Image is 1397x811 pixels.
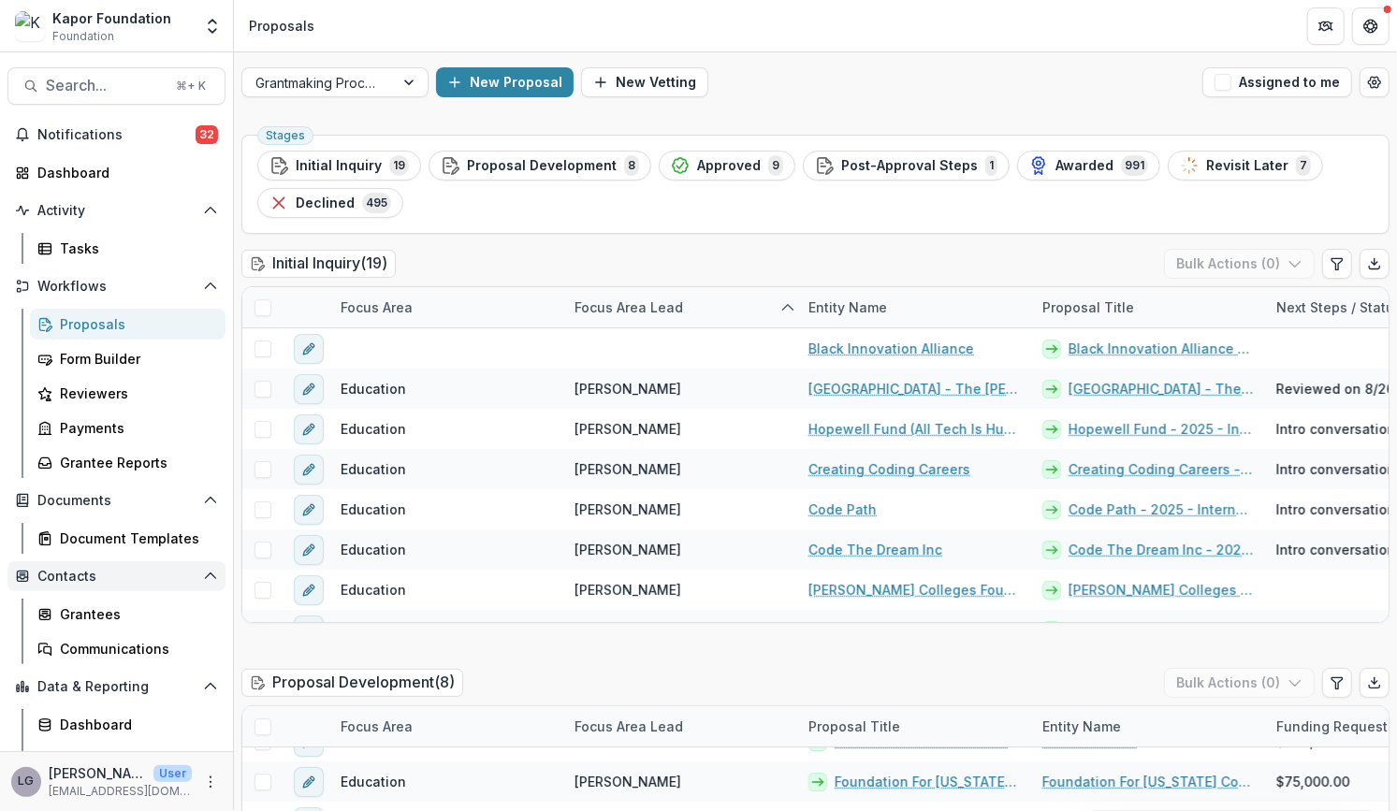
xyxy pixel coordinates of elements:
button: Notifications32 [7,120,226,150]
a: Code The Dream Inc - 2025 - Internal Grant Concept Form [1069,540,1254,559]
a: Tasks [30,233,226,264]
button: edit [294,374,324,404]
div: Focus Area [329,297,424,317]
div: Proposals [249,16,314,36]
div: Dashboard [60,715,211,734]
div: Entity Name [797,287,1031,327]
span: Foundation [52,28,114,45]
span: Workflows [37,279,196,295]
span: Revisit Later [1206,158,1288,174]
div: Entity Name [1031,717,1132,736]
div: Payments [60,418,211,438]
button: edit [294,455,324,485]
button: Open Contacts [7,561,226,591]
span: Search... [46,77,165,94]
a: Form Builder [30,343,226,374]
button: Bulk Actions (0) [1164,668,1315,698]
button: Open Data & Reporting [7,672,226,702]
button: New Proposal [436,67,574,97]
a: Think Common - 2025 - Internal Grant Concept Form [1069,620,1254,640]
div: Document Templates [60,529,211,548]
button: Assigned to me [1202,67,1352,97]
div: Proposals [60,314,211,334]
button: More [199,771,222,793]
a: Reviewers [30,378,226,409]
span: Contacts [37,569,196,585]
div: Lili Gangas [19,775,35,788]
span: [PERSON_NAME] [575,419,681,439]
div: Form Builder [60,349,211,369]
a: Hopewell Fund - 2025 - Internal Grant Concept Form [1069,419,1254,439]
div: Focus Area [329,287,563,327]
span: Education [341,459,406,479]
div: Entity Name [1031,706,1265,746]
a: Document Templates [30,523,226,554]
span: [PERSON_NAME] [575,500,681,519]
button: Partners [1307,7,1345,45]
a: Code The Dream Inc [808,540,942,559]
a: [PERSON_NAME] Colleges Foundation ([PERSON_NAME][GEOGRAPHIC_DATA]) - 2025 - Internal Grant Concep... [1069,580,1254,600]
button: Open Documents [7,485,226,515]
a: Code Path [808,500,877,519]
button: Revisit Later7 [1168,151,1323,181]
h2: Initial Inquiry ( 19 ) [241,250,396,277]
div: Grantee Reports [60,453,211,472]
button: Export table data [1360,668,1390,698]
p: User [153,765,192,782]
a: Proposals [30,309,226,340]
div: Entity Name [797,297,898,317]
div: Proposal Title [1031,287,1265,327]
button: Search... [7,67,226,105]
span: Notifications [37,127,196,143]
button: Post-Approval Steps1 [803,151,1010,181]
button: Open Workflows [7,271,226,301]
a: Communications [30,633,226,664]
button: Edit table settings [1322,249,1352,279]
span: 1 [985,155,997,176]
button: Awarded991 [1017,151,1160,181]
span: [PERSON_NAME] [575,620,681,640]
button: New Vetting [581,67,708,97]
a: Payments [30,413,226,443]
a: Black Innovation Alliance [808,339,974,358]
span: Education [341,540,406,559]
span: Education [341,419,406,439]
button: edit [294,767,324,797]
div: Focus Area Lead [563,287,797,327]
span: [PERSON_NAME] [575,379,681,398]
span: Education [341,379,406,398]
span: [PERSON_NAME] [575,459,681,479]
h2: Proposal Development ( 8 ) [241,669,463,696]
div: Proposal Title [797,706,1031,746]
span: 19 [389,155,409,176]
span: Education [341,500,406,519]
a: Creating Coding Careers - 2025 - Internal Grant Concept Form [1069,459,1254,479]
button: Open entity switcher [199,7,226,45]
div: Reviewers [60,384,211,403]
span: 9 [768,155,783,176]
div: Data Report [60,749,211,769]
div: Proposal Title [1031,297,1145,317]
span: Documents [37,493,196,509]
div: Focus Area Lead [563,297,694,317]
button: edit [294,535,324,565]
svg: sorted ascending [780,300,795,315]
a: Foundation For [US_STATE] Community Colleges [1042,772,1254,791]
span: Data & Reporting [37,679,196,695]
span: Education [341,772,406,791]
span: 991 [1121,155,1148,176]
button: edit [294,615,324,645]
a: Code Path - 2025 - Internal Grant Concept Form [1069,500,1254,519]
span: Awarded [1055,158,1113,174]
div: Focus Area Lead [563,706,797,746]
span: Proposal Development [467,158,617,174]
span: Education [341,620,406,640]
a: Creating Coding Careers [808,459,970,479]
div: Communications [60,639,211,659]
span: Initial Inquiry [296,158,382,174]
button: Export table data [1360,249,1390,279]
nav: breadcrumb [241,12,322,39]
